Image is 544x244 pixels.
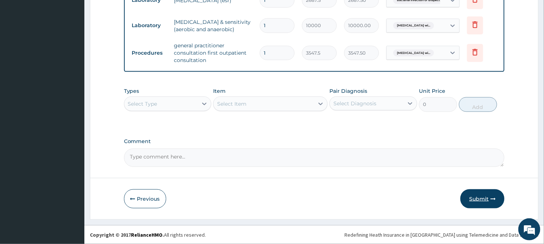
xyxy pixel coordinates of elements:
div: Select Type [128,100,157,108]
button: Add [459,97,497,112]
div: Chat with us now [38,41,123,51]
textarea: Type your message and hit 'Enter' [4,164,140,190]
span: We're online! [43,74,101,149]
a: RelianceHMO [131,232,163,238]
strong: Copyright © 2017 . [90,232,164,238]
div: Redefining Heath Insurance in [GEOGRAPHIC_DATA] using Telemedicine and Data Science! [344,231,538,238]
img: d_794563401_company_1708531726252_794563401 [14,37,30,55]
label: Types [124,88,139,94]
button: Submit [460,189,504,208]
button: Previous [124,189,166,208]
td: general practitioner consultation first outpatient consultation [171,38,256,68]
label: Unit Price [419,87,445,95]
span: [MEDICAL_DATA] wi... [393,50,434,57]
div: Select Diagnosis [333,100,376,107]
footer: All rights reserved. [84,225,544,244]
div: Minimize live chat window [120,4,138,21]
span: [MEDICAL_DATA] wi... [393,22,434,29]
td: Procedures [128,46,171,60]
td: [MEDICAL_DATA] & sensitivity (aerobic and anaerobic) [171,15,256,37]
label: Pair Diagnosis [329,87,367,95]
label: Item [213,87,226,95]
label: Comment [124,138,505,145]
td: Laboratory [128,19,171,32]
